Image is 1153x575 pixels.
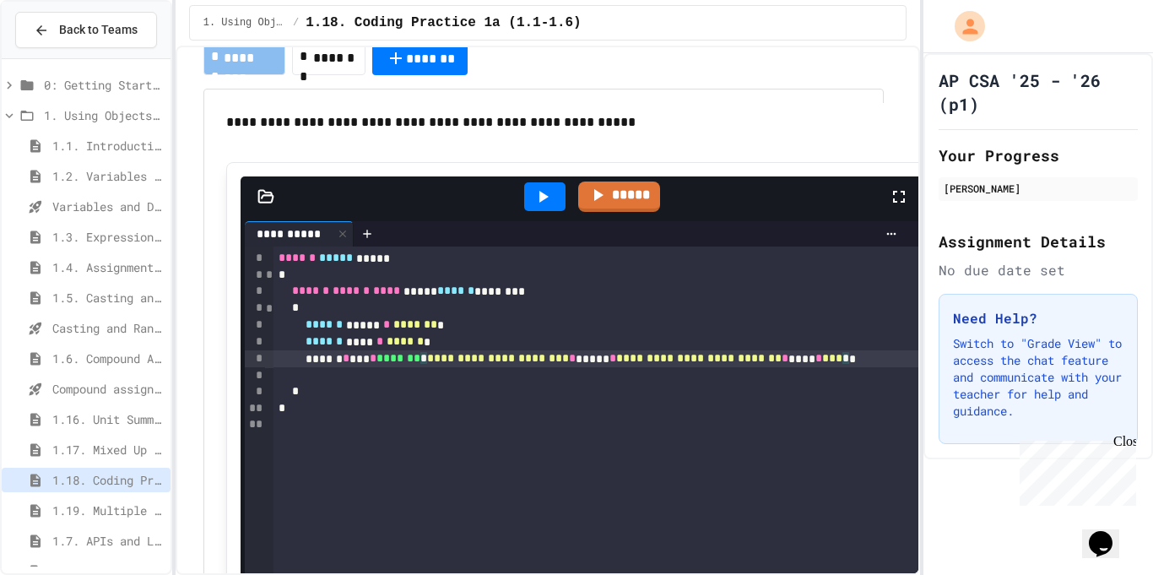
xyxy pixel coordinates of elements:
span: 1.18. Coding Practice 1a (1.1-1.6) [52,471,164,489]
div: No due date set [939,260,1138,280]
span: 1.17. Mixed Up Code Practice 1.1-1.6 [52,441,164,458]
span: Compound assignment operators - Quiz [52,380,164,398]
span: 1.4. Assignment and Input [52,258,164,276]
span: 1.6. Compound Assignment Operators [52,350,164,367]
span: Back to Teams [59,21,138,39]
div: My Account [937,7,989,46]
span: 1.7. APIs and Libraries [52,532,164,550]
span: / [293,16,299,30]
iframe: chat widget [1013,434,1136,506]
div: Chat with us now!Close [7,7,116,107]
span: 1.18. Coding Practice 1a (1.1-1.6) [306,13,581,33]
span: 1. Using Objects and Methods [203,16,286,30]
p: Switch to "Grade View" to access the chat feature and communicate with your teacher for help and ... [953,335,1123,420]
iframe: chat widget [1082,507,1136,558]
span: 0: Getting Started [44,76,164,94]
span: 1.19. Multiple Choice Exercises for Unit 1a (1.1-1.6) [52,502,164,519]
span: Casting and Ranges of variables - Quiz [52,319,164,337]
h1: AP CSA '25 - '26 (p1) [939,68,1138,116]
button: Back to Teams [15,12,157,48]
span: Variables and Data Types - Quiz [52,198,164,215]
h3: Need Help? [953,308,1123,328]
h2: Your Progress [939,144,1138,167]
span: 1. Using Objects and Methods [44,106,164,124]
span: 1.3. Expressions and Output [New] [52,228,164,246]
div: [PERSON_NAME] [944,181,1133,196]
span: 1.16. Unit Summary 1a (1.1-1.6) [52,410,164,428]
span: 1.5. Casting and Ranges of Values [52,289,164,306]
span: 1.2. Variables and Data Types [52,167,164,185]
span: 1.1. Introduction to Algorithms, Programming, and Compilers [52,137,164,155]
h2: Assignment Details [939,230,1138,253]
